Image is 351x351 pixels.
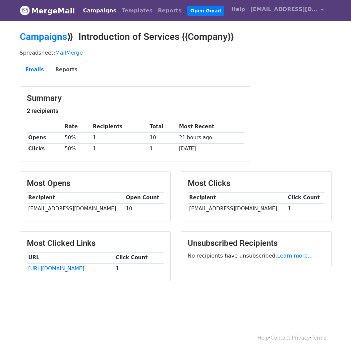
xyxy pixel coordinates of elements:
[114,263,163,274] td: 1
[257,335,269,341] a: Help
[188,252,325,259] p: No recipients have unsubscribed.
[91,143,148,154] td: 1
[229,3,248,16] a: Help
[63,121,91,132] th: Rate
[148,143,177,154] td: 1
[271,335,290,341] a: Contact
[292,335,310,341] a: Privacy
[28,266,87,272] a: [URL][DOMAIN_NAME]..
[286,192,325,203] th: Click Count
[286,203,325,214] td: 1
[27,143,63,154] th: Clicks
[177,143,244,154] td: [DATE]
[27,203,124,214] td: [EMAIL_ADDRESS][DOMAIN_NAME]
[20,4,75,18] a: MergeMail
[63,143,91,154] td: 50%
[20,63,50,77] a: Emails
[27,132,63,143] th: Opens
[188,179,325,188] h3: Most Clicks
[188,203,286,214] td: [EMAIL_ADDRESS][DOMAIN_NAME]
[187,6,224,16] a: Open Gmail
[63,132,91,143] td: 50%
[91,121,148,132] th: Recipients
[124,203,164,214] td: 10
[80,4,119,17] a: Campaigns
[311,335,326,341] a: Terms
[177,132,244,143] td: 21 hours ago
[148,121,177,132] th: Total
[277,253,313,259] a: Learn more...
[27,179,164,188] h3: Most Opens
[20,5,30,15] img: MergeMail logo
[188,192,286,203] th: Recipient
[124,192,164,203] th: Open Count
[27,252,114,263] th: URL
[20,49,332,56] p: Spreadsheet:
[27,238,164,248] h3: Most Clicked Links
[50,63,83,77] a: Reports
[119,4,155,17] a: Templates
[248,3,326,18] a: [EMAIL_ADDRESS][DOMAIN_NAME]
[55,50,83,56] a: MailMerge
[20,31,67,42] a: Campaigns
[27,107,244,115] h5: 2 recipients
[177,121,244,132] th: Most Recent
[114,252,163,263] th: Click Count
[148,132,177,143] td: 10
[91,132,148,143] td: 1
[27,192,124,203] th: Recipient
[155,4,184,17] a: Reports
[250,5,317,13] span: [EMAIL_ADDRESS][DOMAIN_NAME]
[188,238,325,248] h3: Unsubscribed Recipients
[20,31,332,43] h2: ⟫ Introduction of Services {{Company}}
[27,93,244,103] h3: Summary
